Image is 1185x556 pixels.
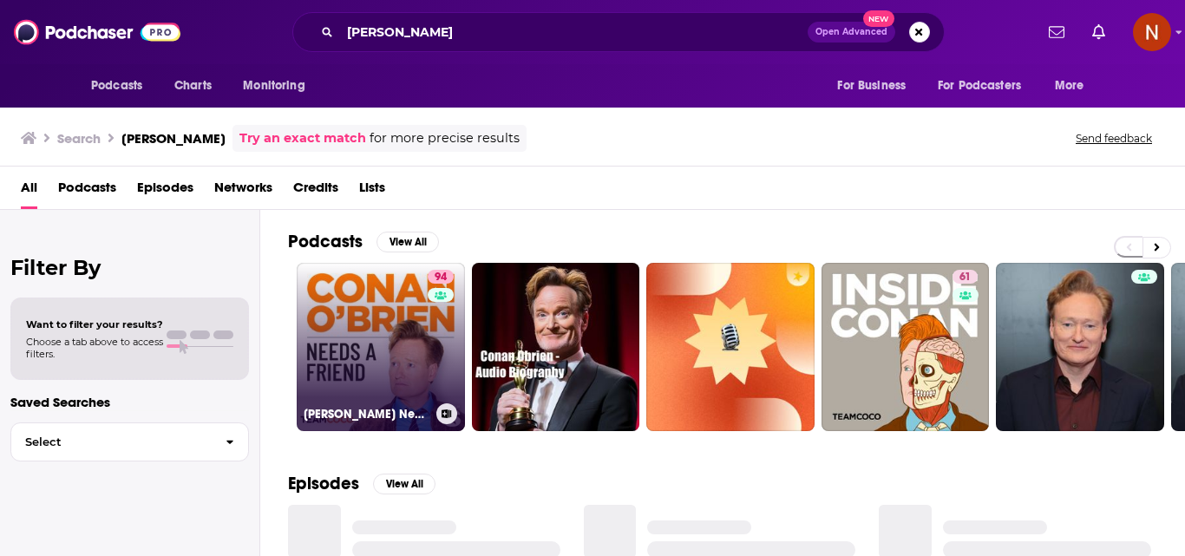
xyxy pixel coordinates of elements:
[214,173,272,209] a: Networks
[292,12,945,52] div: Search podcasts, credits, & more...
[163,69,222,102] a: Charts
[121,130,226,147] h3: [PERSON_NAME]
[137,173,193,209] a: Episodes
[293,173,338,209] a: Credits
[953,270,978,284] a: 61
[11,436,212,448] span: Select
[14,16,180,49] img: Podchaser - Follow, Share and Rate Podcasts
[239,128,366,148] a: Try an exact match
[304,407,429,422] h3: [PERSON_NAME] Needs A Friend
[1133,13,1171,51] span: Logged in as AdelNBM
[26,336,163,360] span: Choose a tab above to access filters.
[1133,13,1171,51] img: User Profile
[825,69,927,102] button: open menu
[243,74,304,98] span: Monitoring
[815,28,887,36] span: Open Advanced
[938,74,1021,98] span: For Podcasters
[1042,17,1071,47] a: Show notifications dropdown
[959,269,971,286] span: 61
[808,22,895,43] button: Open AdvancedNew
[288,231,439,252] a: PodcastsView All
[10,422,249,461] button: Select
[370,128,520,148] span: for more precise results
[340,18,808,46] input: Search podcasts, credits, & more...
[1070,131,1157,146] button: Send feedback
[926,69,1046,102] button: open menu
[297,263,465,431] a: 94[PERSON_NAME] Needs A Friend
[288,473,359,494] h2: Episodes
[435,269,447,286] span: 94
[57,130,101,147] h3: Search
[288,231,363,252] h2: Podcasts
[428,270,454,284] a: 94
[1085,17,1112,47] a: Show notifications dropdown
[1043,69,1106,102] button: open menu
[822,263,990,431] a: 61
[1133,13,1171,51] button: Show profile menu
[231,69,327,102] button: open menu
[10,394,249,410] p: Saved Searches
[79,69,165,102] button: open menu
[26,318,163,330] span: Want to filter your results?
[359,173,385,209] a: Lists
[174,74,212,98] span: Charts
[1055,74,1084,98] span: More
[10,255,249,280] h2: Filter By
[58,173,116,209] a: Podcasts
[376,232,439,252] button: View All
[373,474,435,494] button: View All
[21,173,37,209] a: All
[863,10,894,27] span: New
[91,74,142,98] span: Podcasts
[288,473,435,494] a: EpisodesView All
[837,74,906,98] span: For Business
